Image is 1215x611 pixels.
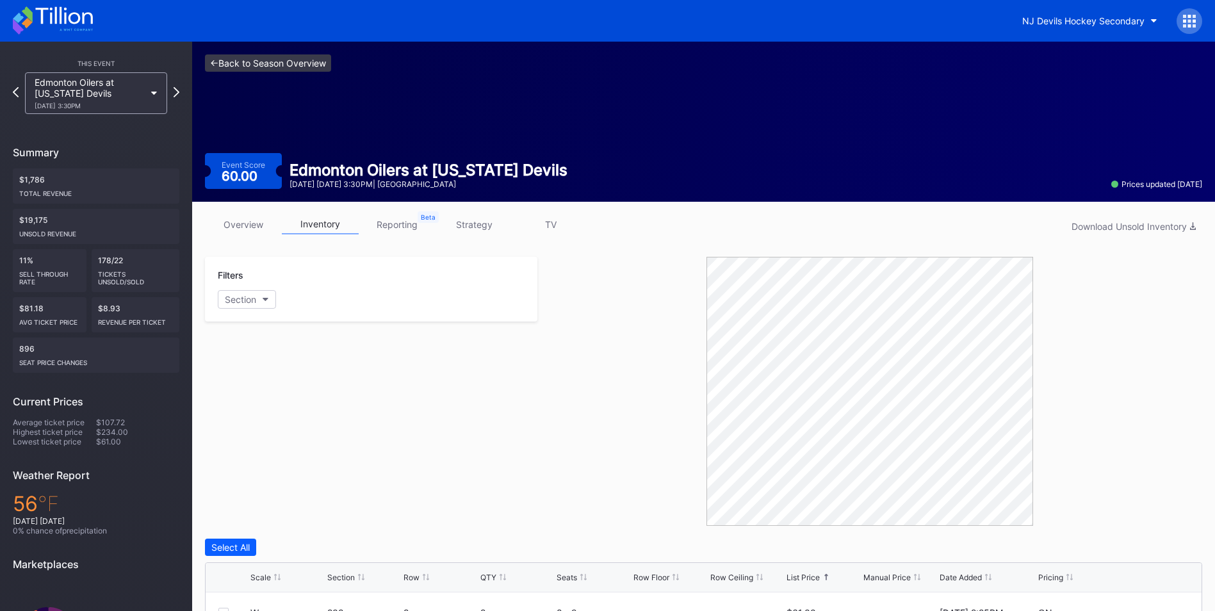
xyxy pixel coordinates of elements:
[13,427,96,437] div: Highest ticket price
[19,225,173,238] div: Unsold Revenue
[222,170,261,183] div: 60.00
[13,526,179,535] div: 0 % chance of precipitation
[222,160,265,170] div: Event Score
[436,215,512,234] a: strategy
[13,297,86,332] div: $81.18
[205,54,331,72] a: <-Back to Season Overview
[13,469,179,482] div: Weather Report
[1111,179,1202,189] div: Prices updated [DATE]
[633,573,669,582] div: Row Floor
[13,168,179,204] div: $1,786
[19,313,80,326] div: Avg ticket price
[787,573,820,582] div: List Price
[98,265,174,286] div: Tickets Unsold/Sold
[13,249,86,292] div: 11%
[1013,9,1167,33] button: NJ Devils Hockey Secondary
[19,265,80,286] div: Sell Through Rate
[225,294,256,305] div: Section
[359,215,436,234] a: reporting
[218,290,276,309] button: Section
[92,297,180,332] div: $8.93
[218,270,525,281] div: Filters
[13,209,179,244] div: $19,175
[92,249,180,292] div: 178/22
[205,539,256,556] button: Select All
[35,102,145,110] div: [DATE] 3:30PM
[205,215,282,234] a: overview
[19,184,173,197] div: Total Revenue
[940,573,982,582] div: Date Added
[13,418,96,427] div: Average ticket price
[38,491,59,516] span: ℉
[250,573,271,582] div: Scale
[211,542,250,553] div: Select All
[289,161,567,179] div: Edmonton Oilers at [US_STATE] Devils
[480,573,496,582] div: QTY
[13,60,179,67] div: This Event
[13,338,179,373] div: 896
[282,215,359,234] a: inventory
[13,146,179,159] div: Summary
[35,77,145,110] div: Edmonton Oilers at [US_STATE] Devils
[710,573,753,582] div: Row Ceiling
[96,437,179,446] div: $61.00
[96,418,179,427] div: $107.72
[13,491,179,516] div: 56
[557,573,577,582] div: Seats
[863,573,911,582] div: Manual Price
[1065,218,1202,235] button: Download Unsold Inventory
[13,395,179,408] div: Current Prices
[1038,573,1063,582] div: Pricing
[13,558,179,571] div: Marketplaces
[1072,221,1196,232] div: Download Unsold Inventory
[98,313,174,326] div: Revenue per ticket
[13,516,179,526] div: [DATE] [DATE]
[512,215,589,234] a: TV
[289,179,567,189] div: [DATE] [DATE] 3:30PM | [GEOGRAPHIC_DATA]
[404,573,420,582] div: Row
[327,573,355,582] div: Section
[1022,15,1145,26] div: NJ Devils Hockey Secondary
[19,354,173,366] div: seat price changes
[96,427,179,437] div: $234.00
[13,437,96,446] div: Lowest ticket price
